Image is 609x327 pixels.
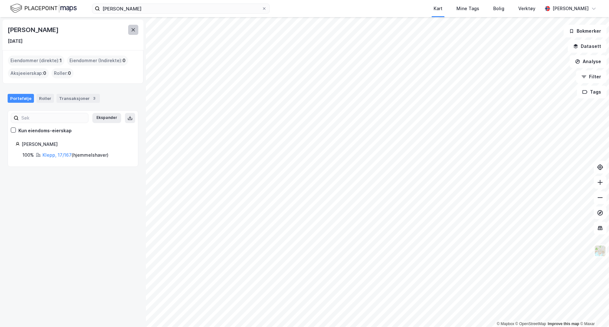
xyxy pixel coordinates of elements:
[10,3,77,14] img: logo.f888ab2527a4732fd821a326f86c7f29.svg
[497,322,514,326] a: Mapbox
[8,56,64,66] div: Eiendommer (direkte) :
[91,95,97,101] div: 3
[570,55,606,68] button: Analyse
[18,127,72,134] div: Kun eiendoms-eierskap
[60,57,62,64] span: 1
[8,25,60,35] div: [PERSON_NAME]
[67,56,128,66] div: Eiendommer (Indirekte) :
[43,151,108,159] div: ( hjemmelshaver )
[576,70,606,83] button: Filter
[43,152,72,158] a: Klepp, 17/167
[122,57,126,64] span: 0
[8,37,23,45] div: [DATE]
[100,4,262,13] input: Søk på adresse, matrikkel, gårdeiere, leietakere eller personer
[56,94,100,103] div: Transaksjoner
[22,141,130,148] div: [PERSON_NAME]
[548,322,579,326] a: Improve this map
[51,68,74,78] div: Roller :
[19,113,88,123] input: Søk
[43,69,46,77] span: 0
[434,5,442,12] div: Kart
[23,151,34,159] div: 100%
[68,69,71,77] span: 0
[518,5,535,12] div: Verktøy
[577,297,609,327] iframe: Chat Widget
[564,25,606,37] button: Bokmerker
[456,5,479,12] div: Mine Tags
[577,297,609,327] div: Kontrollprogram for chat
[36,94,54,103] div: Roller
[8,94,34,103] div: Portefølje
[577,86,606,98] button: Tags
[515,322,546,326] a: OpenStreetMap
[92,113,121,123] button: Ekspander
[493,5,504,12] div: Bolig
[594,245,606,257] img: Z
[8,68,49,78] div: Aksjeeierskap :
[568,40,606,53] button: Datasett
[553,5,589,12] div: [PERSON_NAME]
